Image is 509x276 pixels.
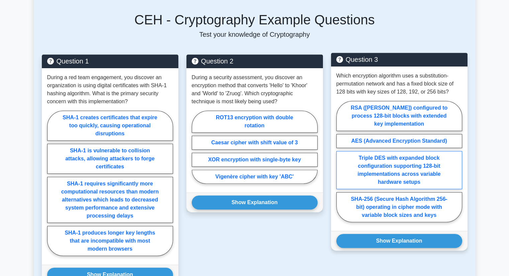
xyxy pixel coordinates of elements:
label: SHA-1 creates certificates that expire too quickly, causing operational disruptions [47,111,173,141]
label: SHA-1 produces longer key lengths that are incompatible with most modern browsers [47,226,173,256]
p: During a red team engagement, you discover an organization is using digital certificates with SHA... [47,74,173,106]
label: ROT13 encryption with double rotation [192,111,318,133]
p: Which encryption algorithm uses a substitution-permutation network and has a fixed block size of ... [336,72,462,96]
button: Show Explanation [192,195,318,210]
label: SHA-1 is vulnerable to collision attacks, allowing attackers to forge certificates [47,144,173,174]
label: XOR encryption with single-byte key [192,153,318,167]
h5: Question 2 [192,57,318,65]
h5: CEH - Cryptography Example Questions [42,12,468,28]
p: Test your knowledge of Cryptography [42,30,468,38]
h5: Question 3 [336,55,462,63]
label: RSA ([PERSON_NAME]) configured to process 128-bit blocks with extended key implementation [336,101,462,131]
h5: Question 1 [47,57,173,65]
label: SHA-256 (Secure Hash Algorithm 256-bit) operating in cipher mode with variable block sizes and keys [336,192,462,222]
label: SHA-1 requires significantly more computational resources than modern alternatives which leads to... [47,177,173,223]
label: AES (Advanced Encryption Standard) [336,134,462,148]
label: Triple DES with expanded block configuration supporting 128-bit implementations across variable h... [336,151,462,189]
label: Caesar cipher with shift value of 3 [192,136,318,150]
label: Vigenère cipher with key 'ABC' [192,170,318,184]
p: During a security assessment, you discover an encryption method that converts 'Hello' to 'Khoor' ... [192,74,318,106]
button: Show Explanation [336,234,462,248]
